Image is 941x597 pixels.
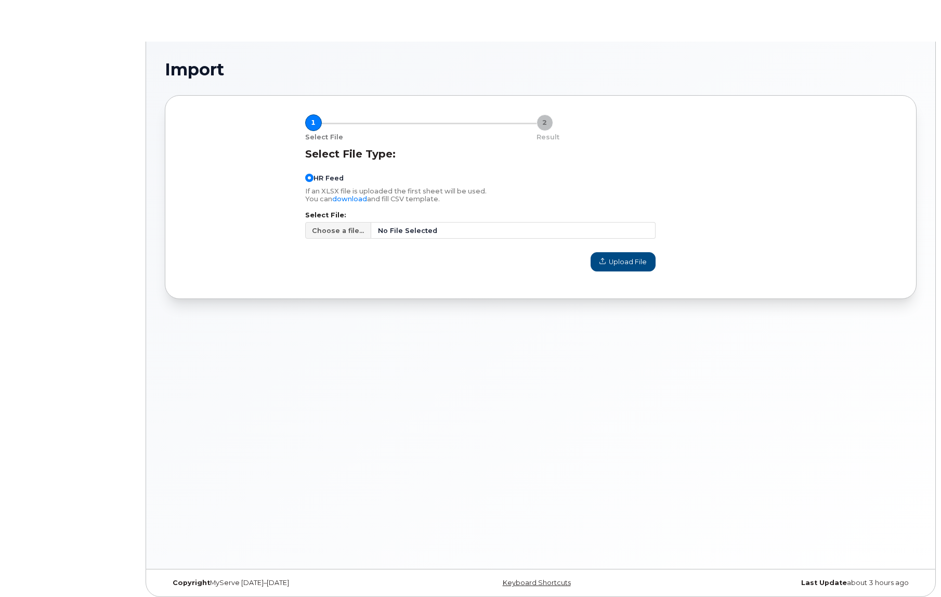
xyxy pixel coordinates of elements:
[305,174,344,182] label: HR Feed
[371,222,655,239] span: No File Selected
[305,148,396,160] label: Select File Type:
[332,195,367,203] a: download
[666,579,917,587] div: about 3 hours ago
[801,579,847,587] strong: Last Update
[305,212,656,219] label: Select File:
[537,114,553,131] div: 2
[165,579,415,587] div: MyServe [DATE]–[DATE]
[305,187,656,203] p: If an XLSX file is uploaded the first sheet will be used. You can and fill CSV template.
[305,174,313,182] input: HR Feed
[173,579,210,587] strong: Copyright
[312,226,364,236] span: Choose a file...
[503,579,571,587] a: Keyboard Shortcuts
[599,257,647,267] span: Upload File
[165,60,917,79] h1: Import
[537,133,559,142] p: Result
[591,252,656,271] button: Upload File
